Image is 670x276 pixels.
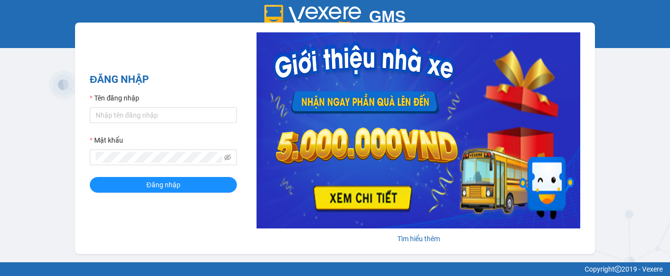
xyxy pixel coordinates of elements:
[90,93,139,103] label: Tên đăng nhập
[257,233,580,244] div: Tìm hiểu thêm
[7,264,663,275] div: Copyright 2019 - Vexere
[90,135,123,146] label: Mật khẩu
[146,179,180,190] span: Đăng nhập
[264,5,361,26] img: logo 2
[264,15,406,23] a: GMS
[224,154,231,161] span: eye-invisible
[369,7,406,25] span: GMS
[96,152,222,163] input: Mật khẩu
[615,266,621,273] span: copyright
[2,32,668,43] div: Hệ thống quản lý hàng hóa
[90,72,237,88] h2: ĐĂNG NHẬP
[257,32,580,228] img: banner-0
[90,107,237,123] input: Tên đăng nhập
[90,177,237,193] button: Đăng nhập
